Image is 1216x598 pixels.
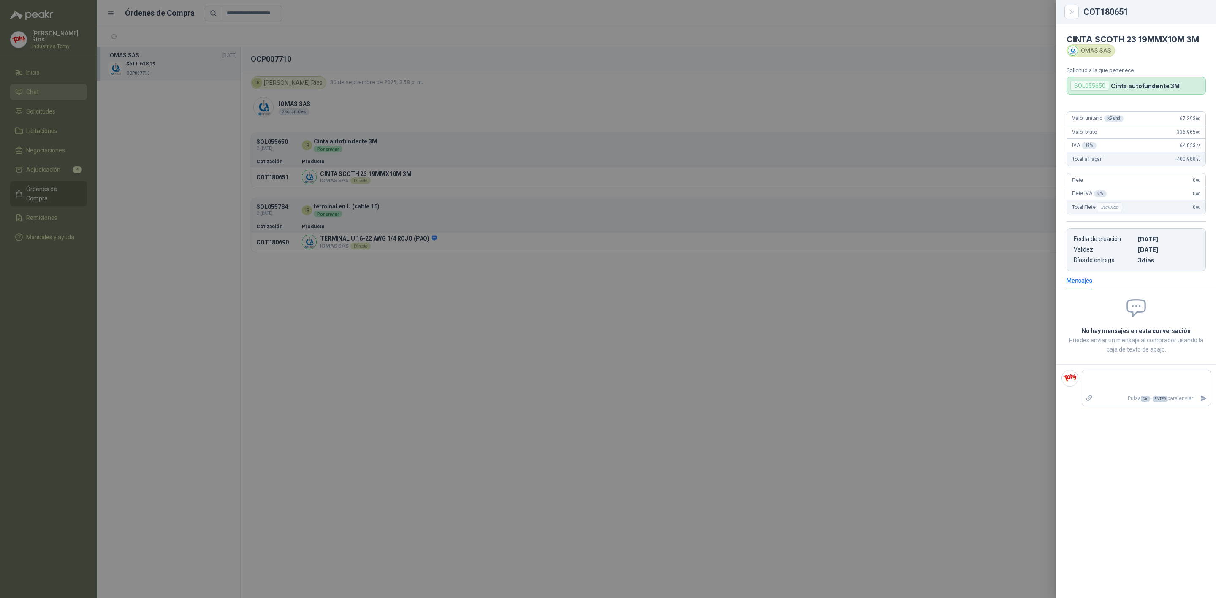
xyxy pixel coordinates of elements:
[1138,246,1199,253] p: [DATE]
[1072,202,1124,212] span: Total Flete
[1074,246,1135,253] p: Validez
[1111,82,1180,89] p: Cinta autofundente 3M
[1068,46,1078,55] img: Company Logo
[1072,142,1097,149] span: IVA
[1195,178,1200,183] span: ,00
[1062,370,1078,386] img: Company Logo
[1082,391,1097,406] label: Adjuntar archivos
[1067,276,1092,285] div: Mensajes
[1097,391,1197,406] p: Pulsa + para enviar
[1195,130,1200,135] span: ,00
[1067,7,1077,17] button: Close
[1197,391,1211,406] button: Enviar
[1195,192,1200,196] span: ,00
[1193,191,1200,197] span: 0
[1067,34,1206,44] h4: CINTA SCOTH 23 19MMX10M 3M
[1193,177,1200,183] span: 0
[1195,205,1200,210] span: ,00
[1104,115,1124,122] div: x 5 und
[1180,116,1200,122] span: 67.393
[1067,67,1206,73] p: Solicitud a la que pertenece
[1072,177,1083,183] span: Flete
[1141,396,1150,402] span: Ctrl
[1074,257,1135,264] p: Días de entrega
[1082,142,1097,149] div: 19 %
[1074,235,1135,243] p: Fecha de creación
[1094,190,1107,197] div: 0 %
[1067,326,1206,336] h2: No hay mensajes en esta conversación
[1177,129,1200,135] span: 336.965
[1072,115,1124,122] span: Valor unitario
[1195,116,1200,121] span: ,00
[1138,235,1199,243] p: [DATE]
[1072,156,1102,162] span: Total a Pagar
[1195,157,1200,162] span: ,35
[1138,257,1199,264] p: 3 dias
[1097,202,1122,212] div: Incluido
[1195,143,1200,148] span: ,35
[1193,204,1200,210] span: 0
[1067,44,1115,57] div: IOMAS SAS
[1072,190,1107,197] span: Flete IVA
[1177,156,1200,162] span: 400.988
[1067,336,1206,354] p: Puedes enviar un mensaje al comprador usando la caja de texto de abajo.
[1083,8,1206,16] div: COT180651
[1153,396,1167,402] span: ENTER
[1070,81,1109,91] div: SOL055650
[1072,129,1097,135] span: Valor bruto
[1180,143,1200,149] span: 64.023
